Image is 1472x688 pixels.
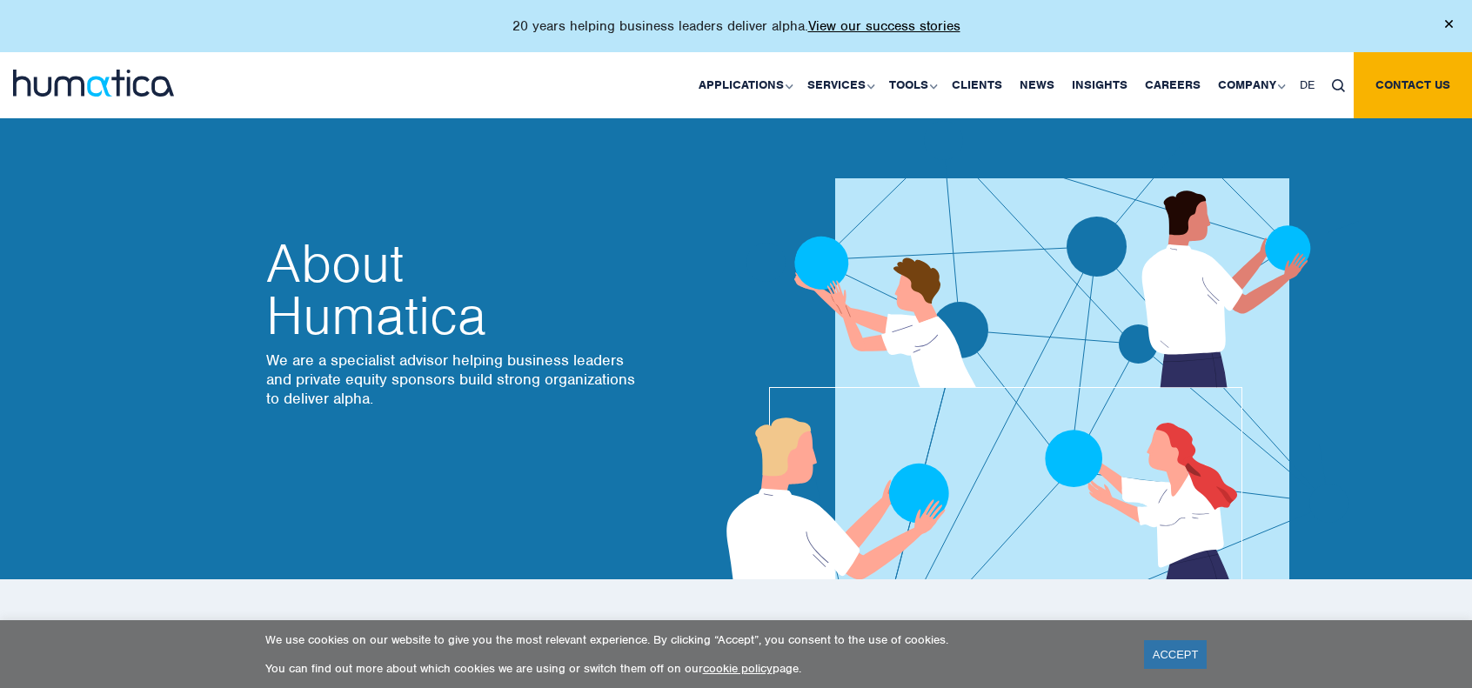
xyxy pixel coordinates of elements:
img: search_icon [1332,79,1345,92]
p: We use cookies on our website to give you the most relevant experience. By clicking “Accept”, you... [265,632,1122,647]
a: DE [1291,52,1323,118]
a: Services [799,52,880,118]
img: about_banner1 [675,77,1359,579]
a: Careers [1136,52,1209,118]
a: Contact us [1354,52,1472,118]
a: View our success stories [808,17,960,35]
a: Clients [943,52,1011,118]
p: We are a specialist advisor helping business leaders and private equity sponsors build strong org... [266,351,640,408]
a: Tools [880,52,943,118]
a: News [1011,52,1063,118]
p: You can find out more about which cookies we are using or switch them off on our page. [265,661,1122,676]
img: logo [13,70,174,97]
a: Insights [1063,52,1136,118]
h2: Humatica [266,237,640,342]
p: 20 years helping business leaders deliver alpha. [512,17,960,35]
a: Company [1209,52,1291,118]
a: Applications [690,52,799,118]
a: cookie policy [703,661,773,676]
a: ACCEPT [1144,640,1208,669]
span: About [266,237,640,290]
span: DE [1300,77,1315,92]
